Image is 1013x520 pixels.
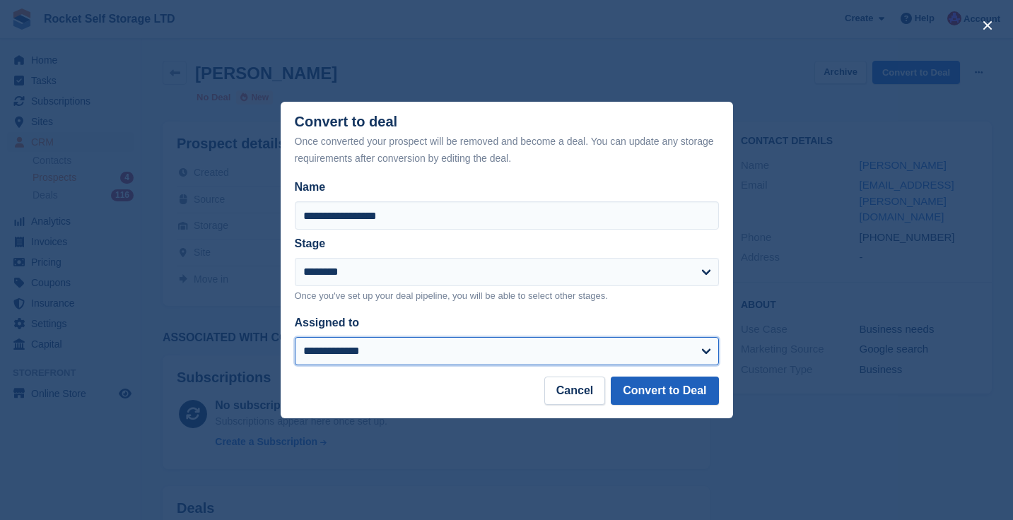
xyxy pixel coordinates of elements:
[295,179,719,196] label: Name
[295,114,719,167] div: Convert to deal
[976,14,999,37] button: close
[544,377,605,405] button: Cancel
[611,377,718,405] button: Convert to Deal
[295,289,719,303] p: Once you've set up your deal pipeline, you will be able to select other stages.
[295,317,360,329] label: Assigned to
[295,133,719,167] div: Once converted your prospect will be removed and become a deal. You can update any storage requir...
[295,237,326,249] label: Stage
